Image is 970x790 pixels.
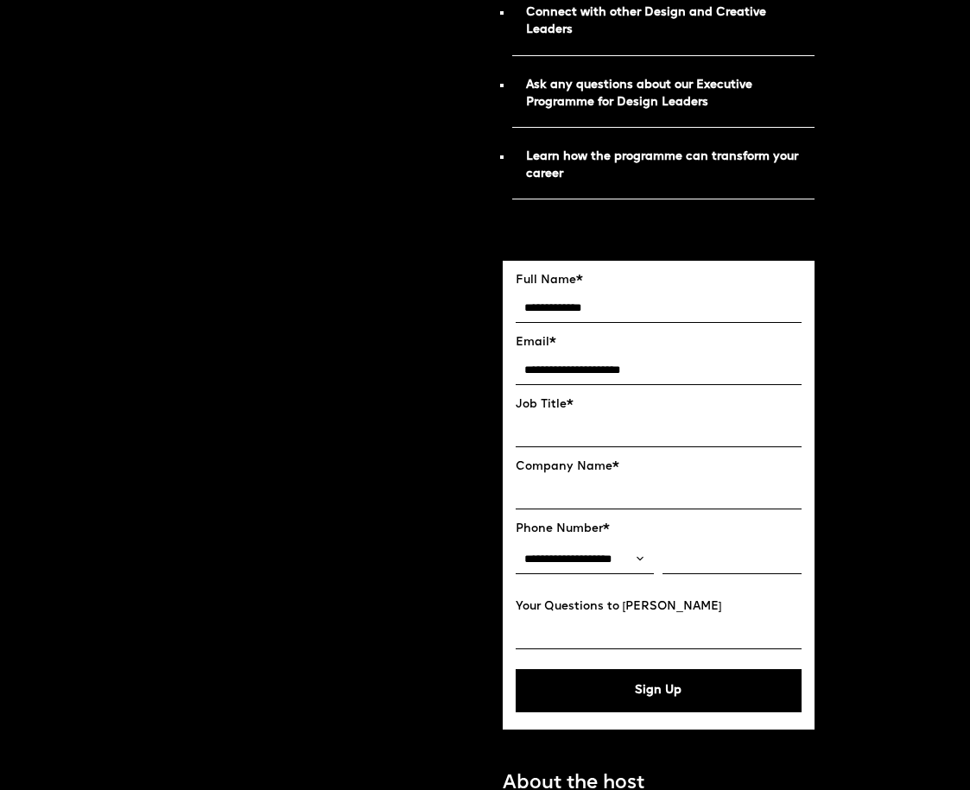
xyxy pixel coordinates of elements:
strong: Ask any questions about our Executive Programme for Design Leaders [526,79,752,108]
strong: Connect with other Design and Creative Leaders [526,7,766,35]
label: Your Questions to [PERSON_NAME] [516,600,802,614]
label: Email [516,336,802,350]
label: Company Name [516,460,802,474]
label: Job Title [516,398,802,412]
strong: Learn how the programme can transform your career [526,151,798,180]
label: Full Name [516,274,802,288]
button: Sign Up [516,669,802,712]
label: Phone Number [516,522,802,536]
